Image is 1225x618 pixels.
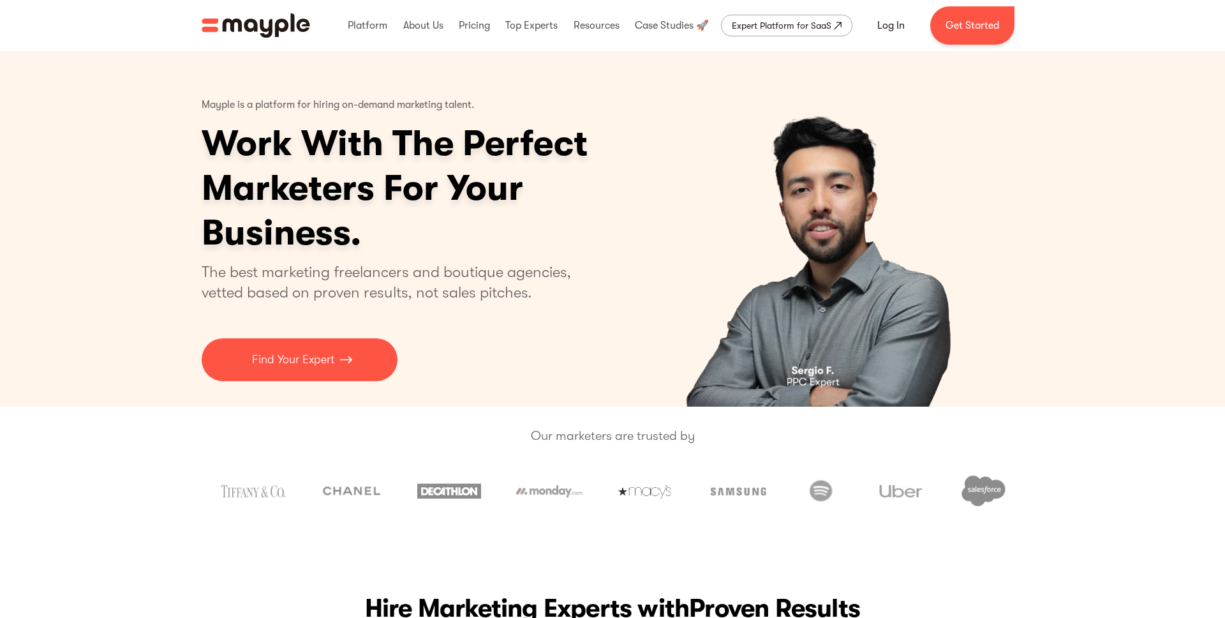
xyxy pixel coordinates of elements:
div: Expert Platform for SaaS [732,18,831,33]
h1: Work With The Perfect Marketers For Your Business. [202,121,687,255]
a: Expert Platform for SaaS [721,15,852,36]
p: Find Your Expert [252,351,334,368]
img: Mayple logo [202,13,310,38]
p: Mayple is a platform for hiring on-demand marketing talent. [202,89,475,121]
a: Get Started [930,6,1014,45]
a: Log In [862,10,920,41]
a: Find Your Expert [202,338,397,381]
p: The best marketing freelancers and boutique agencies, vetted based on proven results, not sales p... [202,262,586,303]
